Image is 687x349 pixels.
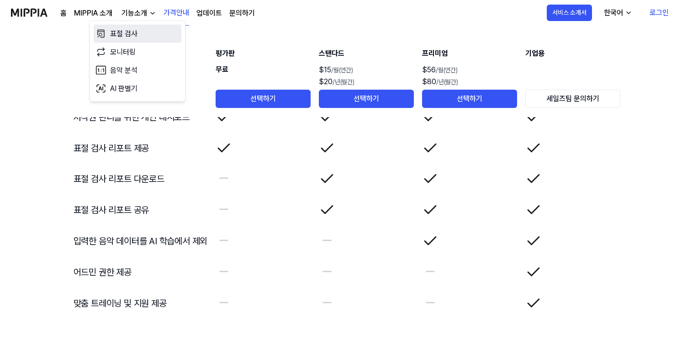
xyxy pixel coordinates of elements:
div: 한국어 [602,7,625,18]
a: 홈 [60,8,67,19]
button: 선택하기 [216,90,311,108]
td: 표절 검사 리포트 다운로드 [66,164,208,195]
span: /월(연간) [436,66,458,74]
a: MIPPIA 소개 [74,8,112,19]
td: 입력한 음악 데이터를 AI 학습에서 제외 [66,226,208,257]
div: 스탠다드 [319,48,414,59]
a: 표절 검사 [94,25,181,43]
a: 음악 분석 [94,61,181,80]
button: 기능소개 [120,8,156,19]
div: 기능소개 [120,8,149,19]
a: 모니터링 [94,43,181,61]
td: 어드민 권한 제공 [66,257,208,288]
a: 가격안내 [164,0,189,26]
a: 세일즈팀 문의하기 [525,94,620,103]
div: 기업용 [525,48,620,59]
a: 문의하기 [229,8,255,19]
button: 세일즈팀 문의하기 [525,90,620,108]
div: 평가판 [216,48,311,59]
span: /년(월간) [333,78,354,86]
div: $80 [422,76,517,88]
button: 서비스 소개서 [547,5,592,21]
td: 맞춤 트레이닝 및 지원 제공 [66,288,208,319]
td: 저작권 관리를 위한 개인 대시보드 [66,102,208,133]
div: $20 [319,76,414,88]
button: 한국어 [597,4,638,22]
div: $15 [319,64,414,76]
a: AI 판별기 [94,80,181,98]
span: /년(월간) [436,78,458,86]
button: 선택하기 [422,90,517,108]
span: /월(연간) [331,66,353,74]
div: 무료 [216,64,311,90]
a: 업데이트 [196,8,222,19]
div: 프리미엄 [422,48,517,59]
div: $56 [422,64,517,76]
button: 선택하기 [319,90,414,108]
td: 표절 검사 리포트 제공 [66,133,208,164]
img: down [149,10,156,17]
td: 표절 검사 리포트 공유 [66,194,208,226]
